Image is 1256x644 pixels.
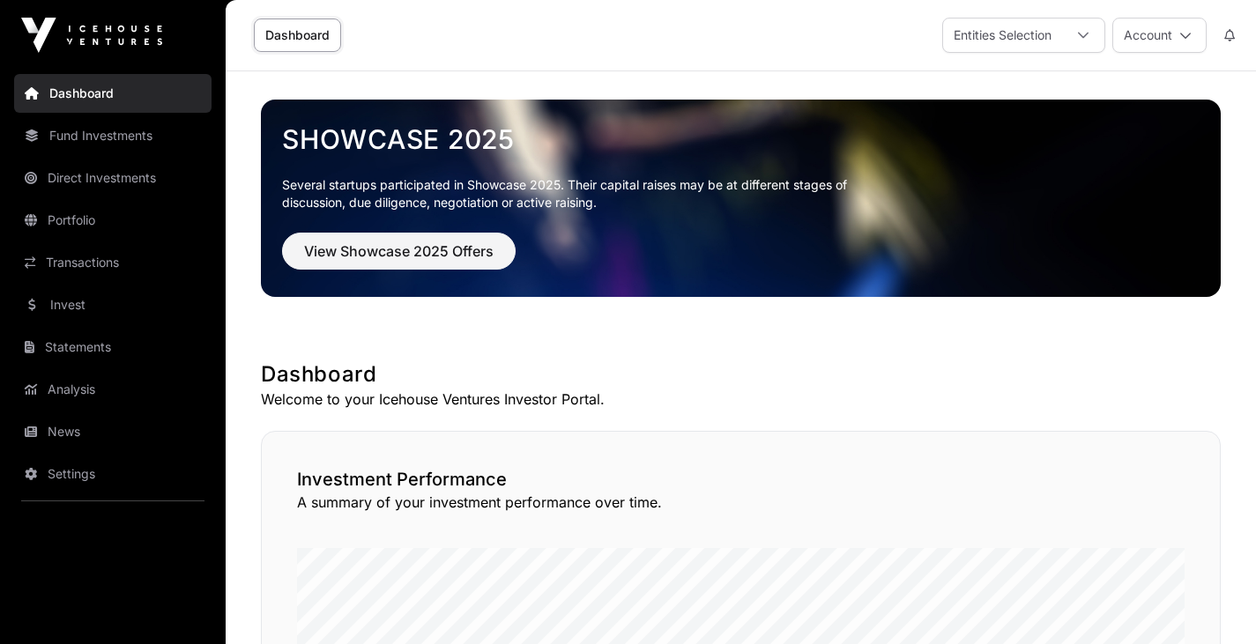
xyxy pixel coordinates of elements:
[14,74,212,113] a: Dashboard
[14,243,212,282] a: Transactions
[14,201,212,240] a: Portfolio
[282,233,516,270] button: View Showcase 2025 Offers
[14,370,212,409] a: Analysis
[1112,18,1207,53] button: Account
[282,123,1200,155] a: Showcase 2025
[282,176,874,211] p: Several startups participated in Showcase 2025. Their capital raises may be at different stages o...
[304,241,494,262] span: View Showcase 2025 Offers
[14,455,212,493] a: Settings
[297,492,1185,513] p: A summary of your investment performance over time.
[254,19,341,52] a: Dashboard
[14,328,212,366] a: Statements
[21,18,162,53] img: Icehouse Ventures Logo
[1168,559,1256,644] iframe: Chat Widget
[282,250,516,268] a: View Showcase 2025 Offers
[261,389,1221,410] p: Welcome to your Icehouse Ventures Investor Portal.
[297,467,1185,492] h2: Investment Performance
[14,285,212,324] a: Invest
[14,116,212,155] a: Fund Investments
[14,159,212,197] a: Direct Investments
[261,360,1221,389] h1: Dashboard
[261,100,1221,297] img: Showcase 2025
[14,412,212,451] a: News
[943,19,1062,52] div: Entities Selection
